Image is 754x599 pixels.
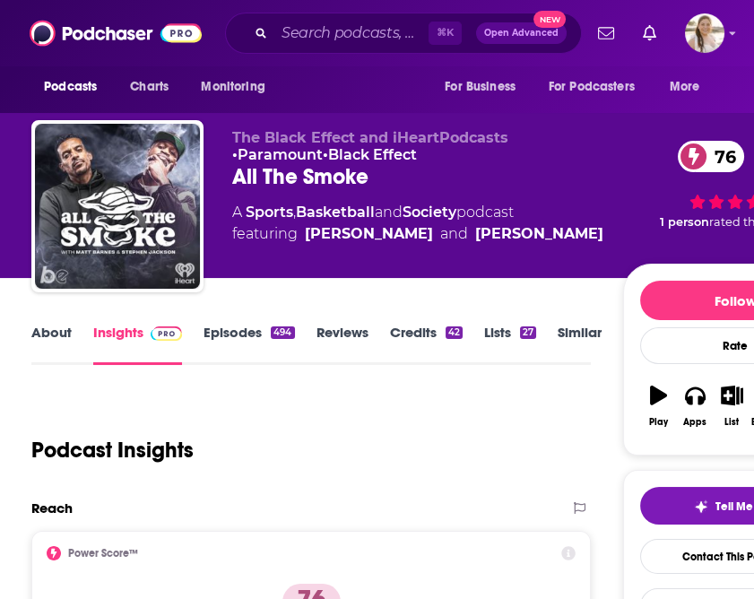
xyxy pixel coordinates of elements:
[151,326,182,341] img: Podchaser Pro
[201,74,264,100] span: Monitoring
[484,324,536,365] a: Lists27
[188,70,288,104] button: open menu
[274,19,429,48] input: Search podcasts, credits, & more...
[31,70,120,104] button: open menu
[685,13,724,53] button: Show profile menu
[533,11,566,28] span: New
[649,417,668,428] div: Play
[31,499,73,517] h2: Reach
[685,13,724,53] img: User Profile
[232,223,603,245] span: featuring
[293,204,296,221] span: ,
[31,324,72,365] a: About
[93,324,182,365] a: InsightsPodchaser Pro
[678,141,744,172] a: 76
[31,437,194,464] h1: Podcast Insights
[640,374,677,438] button: Play
[429,22,462,45] span: ⌘ K
[225,13,582,54] div: Search podcasts, credits, & more...
[35,124,200,289] img: All The Smoke
[432,70,538,104] button: open menu
[636,18,663,48] a: Show notifications dropdown
[323,146,417,163] span: •
[204,324,294,365] a: Episodes494
[660,215,709,229] span: 1 person
[316,324,368,365] a: Reviews
[657,70,723,104] button: open menu
[238,146,323,163] a: Paramount
[232,202,603,245] div: A podcast
[305,223,433,245] a: Matt Barnes
[484,29,559,38] span: Open Advanced
[232,129,508,146] span: The Black Effect and iHeartPodcasts
[558,324,602,365] a: Similar
[683,417,706,428] div: Apps
[44,74,97,100] span: Podcasts
[30,16,202,50] img: Podchaser - Follow, Share and Rate Podcasts
[246,204,293,221] a: Sports
[677,374,714,438] button: Apps
[537,70,661,104] button: open menu
[446,326,463,339] div: 42
[296,204,375,221] a: Basketball
[130,74,169,100] span: Charts
[445,74,516,100] span: For Business
[68,547,138,560] h2: Power Score™
[476,22,567,44] button: Open AdvancedNew
[232,146,323,163] span: •
[403,204,456,221] a: Society
[591,18,621,48] a: Show notifications dropdown
[724,417,739,428] div: List
[714,374,750,438] button: List
[696,141,744,172] span: 76
[271,326,294,339] div: 494
[685,13,724,53] span: Logged in as acquavie
[118,70,179,104] a: Charts
[549,74,635,100] span: For Podcasters
[475,223,603,245] a: Stephen Jackson
[520,326,536,339] div: 27
[440,223,468,245] span: and
[375,204,403,221] span: and
[390,324,463,365] a: Credits42
[670,74,700,100] span: More
[328,146,417,163] a: Black Effect
[694,499,708,514] img: tell me why sparkle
